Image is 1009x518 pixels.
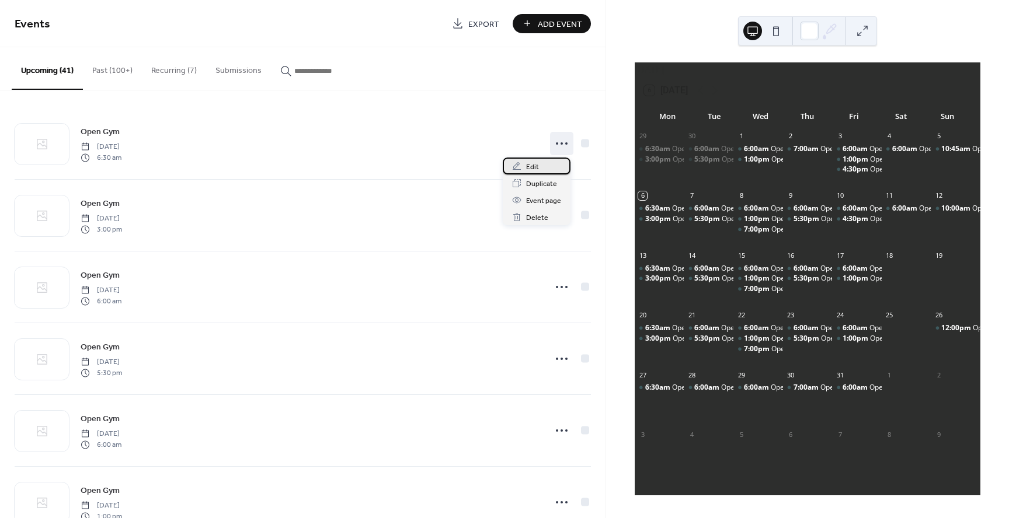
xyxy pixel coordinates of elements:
[684,323,733,333] div: Open Gym
[635,204,684,213] div: Open Gym
[931,144,980,154] div: Open Gym
[771,155,806,164] div: Open Gym
[934,370,943,379] div: 2
[744,344,771,354] span: 7:00pm
[684,204,733,213] div: Open Gym
[694,204,721,213] span: 6:00am
[784,105,831,128] div: Thu
[832,323,882,333] div: Open Gym
[694,264,721,274] span: 6:00am
[684,214,733,224] div: Open Gym
[771,284,806,294] div: Open Gym
[885,311,894,320] div: 25
[794,274,821,283] span: 5:30pm
[672,383,707,393] div: Open Gym
[919,144,954,154] div: Open Gym
[721,204,756,213] div: Open Gym
[684,383,733,393] div: Open Gym
[673,334,707,344] div: Open Gym
[672,264,707,274] div: Open Gym
[794,214,821,224] span: 5:30pm
[526,212,548,224] span: Delete
[892,144,919,154] span: 6:00am
[744,214,771,224] span: 1:00pm
[635,323,684,333] div: Open Gym
[81,412,120,425] a: Open Gym
[81,413,120,425] span: Open Gym
[737,132,746,141] div: 1
[635,62,980,76] div: [DATE]
[684,264,733,274] div: Open Gym
[794,264,820,274] span: 6:00am
[81,152,121,163] span: 6:30 am
[832,164,882,174] div: Open Gym
[869,383,904,393] div: Open Gym
[722,274,756,283] div: Open Gym
[687,370,696,379] div: 28
[934,311,943,320] div: 26
[783,323,833,333] div: Open Gym
[771,334,806,344] div: Open Gym
[869,323,904,333] div: Open Gym
[684,144,733,154] div: Open Gym
[843,144,869,154] span: 6:00am
[645,144,672,154] span: 6:30am
[638,191,647,200] div: 6
[744,383,771,393] span: 6:00am
[924,105,971,128] div: Sun
[721,264,756,274] div: Open Gym
[831,105,878,128] div: Fri
[81,269,120,282] span: Open Gym
[771,144,805,154] div: Open Gym
[820,383,855,393] div: Open Gym
[771,204,805,213] div: Open Gym
[694,383,721,393] span: 6:00am
[81,296,121,306] span: 6:00 am
[81,357,122,367] span: [DATE]
[744,204,771,213] span: 6:00am
[638,132,647,141] div: 29
[468,18,499,30] span: Export
[919,204,954,213] div: Open Gym
[81,285,121,296] span: [DATE]
[771,225,806,235] div: Open Gym
[843,323,869,333] span: 6:00am
[635,144,684,154] div: Open Gym
[870,164,904,174] div: Open Gym
[885,370,894,379] div: 1
[81,197,120,210] a: Open Gym
[832,214,882,224] div: Open Gym
[645,264,672,274] span: 6:30am
[836,132,844,141] div: 3
[783,144,833,154] div: Open Gym
[645,383,672,393] span: 6:30am
[972,144,1007,154] div: Open Gym
[892,204,919,213] span: 6:00am
[836,191,844,200] div: 10
[787,132,795,141] div: 2
[744,323,771,333] span: 6:00am
[744,284,771,294] span: 7:00pm
[687,311,696,320] div: 21
[783,334,833,344] div: Open Gym
[81,213,122,224] span: [DATE]
[934,132,943,141] div: 5
[733,274,783,283] div: Open Gym
[733,334,783,344] div: Open Gym
[733,214,783,224] div: Open Gym
[843,274,870,283] span: 1:00pm
[733,225,783,235] div: Open Gym
[737,430,746,439] div: 5
[836,370,844,379] div: 31
[645,214,673,224] span: 3:00pm
[694,155,722,164] span: 5:30pm
[783,214,833,224] div: Open Gym
[635,264,684,274] div: Open Gym
[645,274,673,283] span: 3:00pm
[885,191,894,200] div: 11
[870,155,904,164] div: Open Gym
[673,155,707,164] div: Open Gym
[673,274,707,283] div: Open Gym
[771,383,805,393] div: Open Gym
[733,144,783,154] div: Open Gym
